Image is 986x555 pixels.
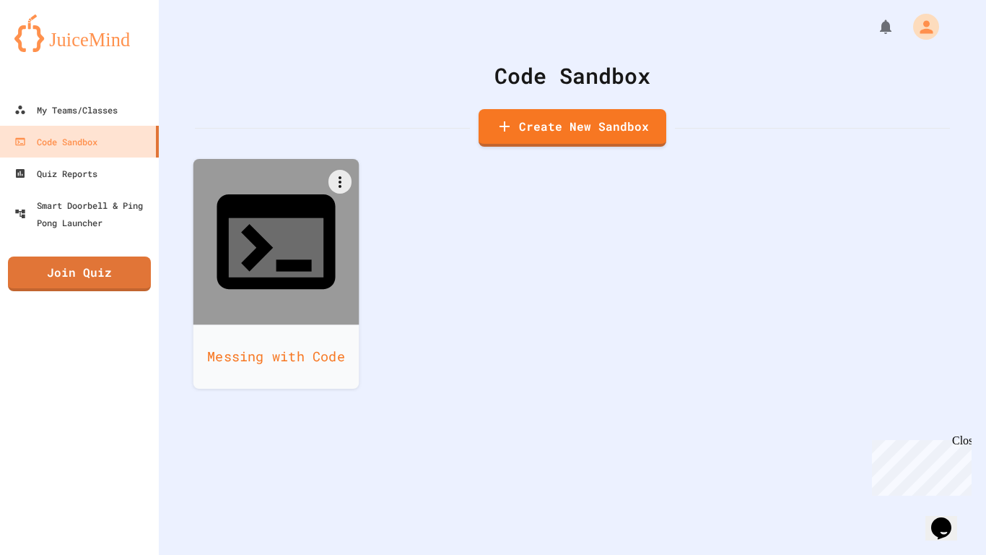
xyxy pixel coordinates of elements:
[14,101,118,119] div: My Teams/Classes
[195,59,950,92] div: Code Sandbox
[14,133,97,150] div: Code Sandbox
[14,197,153,231] div: Smart Doorbell & Ping Pong Launcher
[925,497,972,541] iframe: chat widget
[479,109,666,147] a: Create New Sandbox
[8,257,151,291] a: Join Quiz
[866,434,972,496] iframe: chat widget
[193,159,359,389] a: Messing with Code
[14,14,144,52] img: logo-orange.svg
[193,324,359,389] div: Messing with Code
[898,10,943,43] div: My Account
[14,165,97,182] div: Quiz Reports
[850,14,898,39] div: My Notifications
[6,6,100,92] div: Chat with us now!Close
